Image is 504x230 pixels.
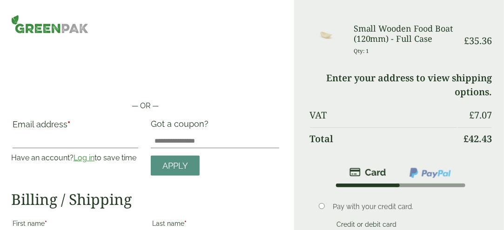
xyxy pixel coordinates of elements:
th: Total [310,127,457,150]
bdi: 35.36 [464,34,492,47]
p: Pay with your credit card. [333,202,478,212]
h3: Small Wooden Food Boat (120mm) - Full Case [354,24,457,44]
p: Have an account? to save time [11,152,140,164]
small: Qty: 1 [354,47,369,54]
iframe: Secure payment button frame [11,71,279,89]
label: Got a coupon? [151,119,212,133]
td: Enter your address to view shipping options. [310,67,492,103]
label: Email address [13,120,138,133]
span: £ [464,132,469,145]
p: — OR — [11,100,279,112]
abbr: required [45,220,47,227]
a: Apply [151,156,200,176]
span: £ [469,109,474,121]
a: Log in [74,153,94,162]
h2: Billing / Shipping [11,191,279,208]
span: Apply [162,161,188,171]
img: stripe.png [349,167,386,178]
bdi: 42.43 [464,132,492,145]
th: VAT [310,104,457,126]
span: £ [464,34,469,47]
img: ppcp-gateway.png [409,167,452,179]
abbr: required [67,119,70,129]
bdi: 7.07 [469,109,492,121]
abbr: required [184,220,187,227]
img: GreenPak Supplies [11,15,88,33]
